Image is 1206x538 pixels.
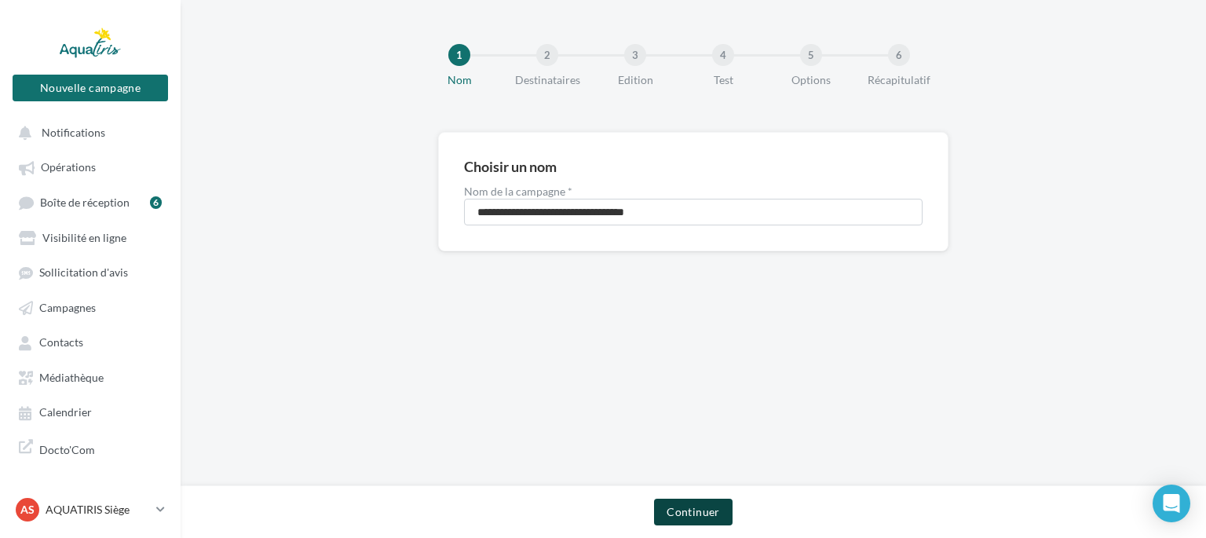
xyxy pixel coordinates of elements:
label: Nom de la campagne * [464,186,923,197]
a: Sollicitation d'avis [9,258,171,286]
div: 2 [536,44,558,66]
a: Calendrier [9,397,171,426]
div: Nom [409,72,510,88]
span: Opérations [41,161,96,174]
div: Options [761,72,861,88]
div: 4 [712,44,734,66]
div: Choisir un nom [464,159,557,174]
span: Docto'Com [39,439,95,457]
span: AS [20,502,35,518]
a: Visibilité en ligne [9,223,171,251]
span: Médiathèque [39,371,104,384]
span: Notifications [42,126,105,139]
span: Sollicitation d'avis [39,266,128,280]
a: Docto'Com [9,433,171,463]
div: Test [673,72,773,88]
div: 5 [800,44,822,66]
div: Edition [585,72,685,88]
span: Campagnes [39,301,96,314]
a: Opérations [9,152,171,181]
button: Nouvelle campagne [13,75,168,101]
div: 6 [888,44,910,66]
p: AQUATIRIS Siège [46,502,150,518]
span: Calendrier [39,406,92,419]
div: Destinataires [497,72,598,88]
div: 3 [624,44,646,66]
span: Contacts [39,336,83,350]
span: Visibilité en ligne [42,231,126,244]
button: Continuer [654,499,732,525]
a: Campagnes [9,293,171,321]
div: 1 [448,44,470,66]
a: Médiathèque [9,363,171,391]
a: AS AQUATIRIS Siège [13,495,168,525]
span: Boîte de réception [40,196,130,209]
div: 6 [150,196,162,209]
button: Notifications [9,118,165,146]
div: Open Intercom Messenger [1153,485,1190,522]
a: Contacts [9,328,171,356]
a: Boîte de réception6 [9,188,171,217]
div: Récapitulatif [849,72,949,88]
